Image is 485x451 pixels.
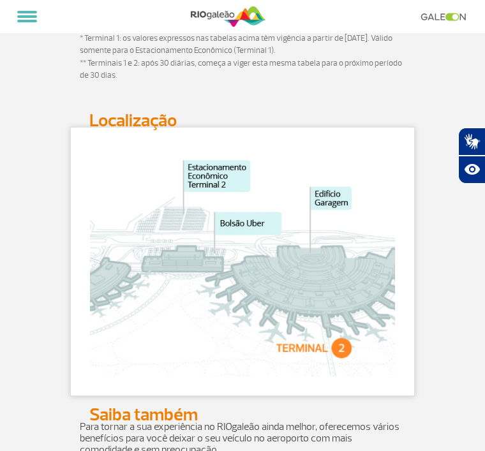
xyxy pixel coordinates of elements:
[458,156,485,184] button: Abrir recursos assistivos.
[80,33,405,82] p: * Terminal 1: os valores expressos nas tabelas acima têm vigência a partir de [DATE]. Válido some...
[458,128,485,156] button: Abrir tradutor de língua de sinais.
[458,128,485,184] div: Plugin de acessibilidade da Hand Talk.
[80,409,405,421] h2: Saiba também
[80,115,405,127] h2: Localização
